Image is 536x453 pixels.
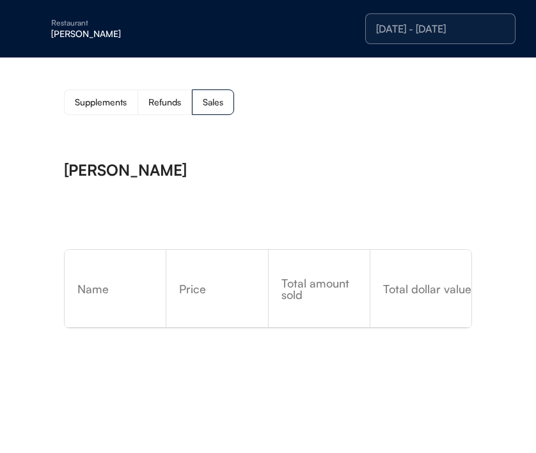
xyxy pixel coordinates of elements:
div: Sales [203,98,223,107]
div: Total amount sold [269,277,370,300]
div: Supplements [75,98,127,107]
div: Restaurant [51,19,212,27]
div: Name [65,283,166,295]
div: [PERSON_NAME] [51,29,212,38]
div: Price [166,283,267,295]
div: Total dollar value [370,283,471,295]
div: [PERSON_NAME] [64,162,472,178]
div: Refunds [148,98,181,107]
div: [DATE] - [DATE] [376,24,505,34]
img: yH5BAEAAAAALAAAAAABAAEAAAIBRAA7 [26,19,46,39]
